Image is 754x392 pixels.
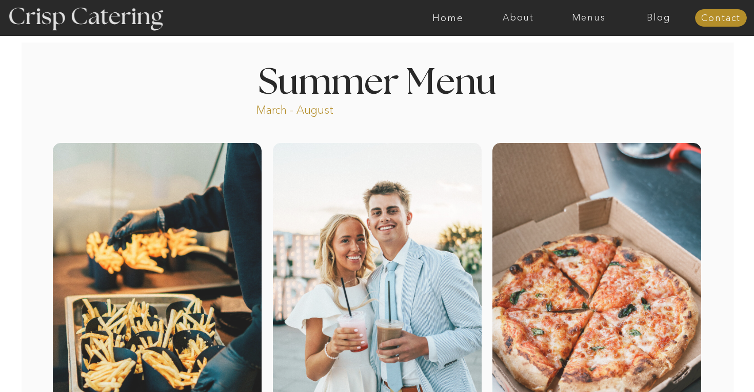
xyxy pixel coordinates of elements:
p: March - August [256,102,398,114]
a: Home [413,13,483,23]
a: Menus [553,13,624,23]
a: About [483,13,553,23]
a: Contact [695,13,747,24]
h1: Summer Menu [234,65,520,95]
a: Blog [624,13,694,23]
